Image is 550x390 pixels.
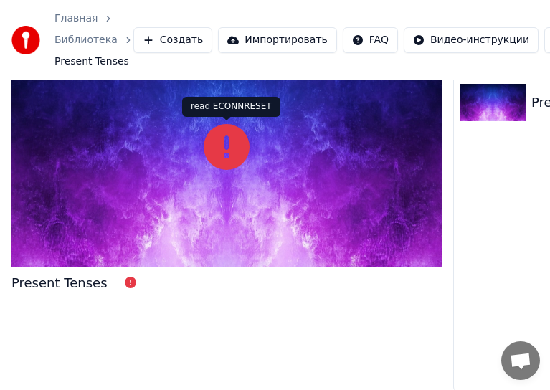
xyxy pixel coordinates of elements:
[54,33,118,47] a: Библиотека
[11,273,108,293] div: Present Tenses
[404,27,539,53] button: Видео-инструкции
[11,26,40,54] img: youka
[501,341,540,380] div: Открытый чат
[54,54,129,69] span: Present Tenses
[54,11,98,26] a: Главная
[133,27,212,53] button: Создать
[54,11,133,69] nav: breadcrumb
[218,27,337,53] button: Импортировать
[343,27,398,53] button: FAQ
[182,97,280,117] div: read ECONNRESET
